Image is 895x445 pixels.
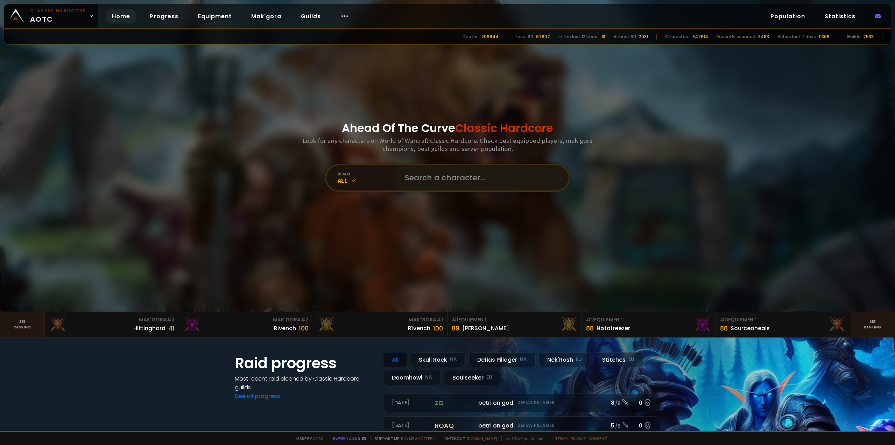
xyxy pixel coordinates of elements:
div: Mak'Gora [317,316,443,324]
div: Defias Pillager [468,352,536,367]
small: EU [628,356,634,363]
a: [DOMAIN_NAME] [467,436,497,441]
div: Skull Rock [410,352,466,367]
div: [PERSON_NAME] [462,324,509,333]
a: See all progress [235,392,280,400]
span: Made by [292,436,324,441]
div: Stitches [593,352,643,367]
a: #1Equipment89[PERSON_NAME] [447,312,582,337]
a: #2Equipment88Notafreezer [582,312,716,337]
div: 2081 [639,34,648,40]
span: v. d752d5 - production [501,436,543,441]
span: # 2 [586,316,594,323]
div: Almost 60 [614,34,636,40]
div: 100 [433,324,443,333]
h4: Most recent raid cleaned by Classic Hardcore guilds [235,374,375,392]
div: Soulseeker [444,370,501,385]
div: Equipment [452,316,577,324]
a: Classic HardcoreAOTC [4,4,98,28]
div: Deaths [463,34,479,40]
span: Support me, [370,436,436,441]
div: 3463 [758,34,769,40]
div: Equipment [586,316,712,324]
a: Mak'Gora#3Hittinghard41 [45,312,179,337]
a: Mak'Gora#1Rîvench100 [313,312,447,337]
a: #3Equipment88Sourceoheals [716,312,850,337]
div: Mak'Gora [49,316,175,324]
div: Rivench [274,324,296,333]
div: Mak'Gora [183,316,309,324]
a: Progress [144,9,184,23]
h1: Raid progress [235,352,375,374]
span: # 1 [436,316,443,323]
span: AOTC [30,8,86,25]
span: # 3 [720,316,728,323]
div: In the last 12 hours [558,34,599,40]
div: 847914 [692,34,708,40]
div: 88 [720,324,728,333]
a: Report a bug [333,436,360,441]
div: Guilds [847,34,860,40]
a: Mak'Gora#2Rivench100 [179,312,313,337]
a: [DATE]roaqpetri on godDefias Pillager5 /60 [383,416,660,435]
input: Search a character... [401,165,560,190]
div: 11369 [819,34,830,40]
a: Statistics [819,9,861,23]
div: 100 [299,324,309,333]
div: 67607 [536,34,550,40]
h1: Ahead Of The Curve [342,120,553,137]
div: All [338,176,396,185]
a: a fan [313,436,324,441]
div: Doomhowl [383,370,441,385]
a: Buy me a coffee [401,436,436,441]
div: Characters [665,34,690,40]
div: Level 60 [516,34,533,40]
div: 7538 [863,34,874,40]
div: Active last 7 days [777,34,816,40]
small: NA [450,356,457,363]
div: Notafreezer [597,324,630,333]
a: [DATE]zgpetri on godDefias Pillager8 /90 [383,394,660,412]
div: 89 [452,324,459,333]
small: NA [425,374,432,381]
a: Mak'gora [246,9,287,23]
div: Equipment [720,316,846,324]
span: Classic Hardcore [455,120,553,136]
small: Classic Hardcore [30,8,86,14]
div: 18 [601,34,605,40]
div: Hittinghard [133,324,165,333]
div: Nek'Rosh [538,352,591,367]
a: Home [106,9,136,23]
div: All [383,352,407,367]
span: # 3 [167,316,175,323]
small: EU [576,356,582,363]
span: # 1 [452,316,458,323]
div: Sourceoheals [731,324,770,333]
small: EU [486,374,492,381]
a: Consent [589,436,607,441]
a: Guilds [295,9,326,23]
div: Rîvench [408,324,430,333]
h3: Look for any characters on World of Warcraft Classic Hardcore. Check best equipped players, mak'g... [300,137,595,153]
a: Equipment [192,9,237,23]
a: Privacy [571,436,586,441]
div: 206944 [481,34,499,40]
span: Checkout [440,436,497,441]
a: Terms [555,436,568,441]
span: # 2 [301,316,309,323]
small: NA [520,356,527,363]
a: Population [765,9,811,23]
div: 88 [586,324,594,333]
div: realm [338,171,396,176]
div: 41 [168,324,175,333]
a: Seeranking [850,312,895,337]
div: Recently scanned [717,34,755,40]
